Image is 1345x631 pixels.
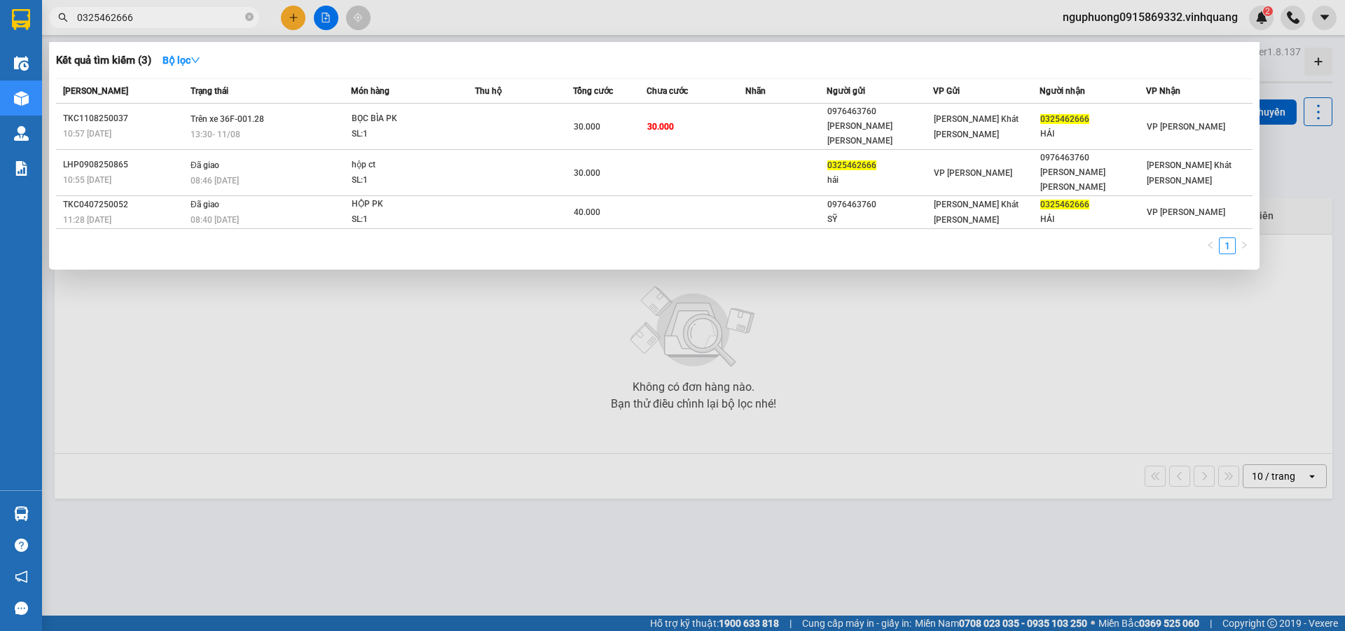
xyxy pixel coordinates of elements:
button: Bộ lọcdown [151,49,212,71]
li: Next Page [1236,237,1253,254]
span: VP Gửi [933,86,960,96]
span: Thu hộ [475,86,502,96]
div: hải [827,173,932,188]
span: 10:55 [DATE] [63,175,111,185]
span: Người gửi [827,86,865,96]
li: 1 [1219,237,1236,254]
span: 30.000 [574,122,600,132]
span: VP [PERSON_NAME] [1147,207,1225,217]
div: LHP0908250865 [63,158,186,172]
span: question-circle [15,539,28,552]
div: 0976463760 [827,104,932,119]
div: hộp ct [352,158,457,173]
span: 0325462666 [1040,200,1089,209]
span: VP Nhận [1146,86,1180,96]
button: right [1236,237,1253,254]
div: SỸ [827,212,932,227]
h3: Kết quả tìm kiếm ( 3 ) [56,53,151,68]
img: logo-vxr [12,9,30,30]
img: warehouse-icon [14,126,29,141]
div: SL: 1 [352,127,457,142]
div: HỘP PK [352,197,457,212]
span: Đã giao [191,160,219,170]
div: BỌC BÌA PK [352,111,457,127]
img: warehouse-icon [14,506,29,521]
span: 08:46 [DATE] [191,176,239,186]
img: solution-icon [14,161,29,176]
span: Nhãn [745,86,766,96]
div: HẢI [1040,127,1145,141]
span: 08:40 [DATE] [191,215,239,225]
div: SL: 1 [352,212,457,228]
span: Chưa cước [647,86,688,96]
span: message [15,602,28,615]
div: SL: 1 [352,173,457,188]
span: 30.000 [574,168,600,178]
div: [PERSON_NAME] [PERSON_NAME] [827,119,932,148]
span: left [1206,241,1215,249]
div: 0976463760 [1040,151,1145,165]
span: [PERSON_NAME] Khát [PERSON_NAME] [934,200,1019,225]
span: Tổng cước [573,86,613,96]
span: 40.000 [574,207,600,217]
span: VP [PERSON_NAME] [934,168,1012,178]
span: [PERSON_NAME] Khát [PERSON_NAME] [1147,160,1232,186]
span: down [191,55,200,65]
span: Người nhận [1040,86,1085,96]
img: warehouse-icon [14,56,29,71]
span: Trạng thái [191,86,228,96]
span: VP [PERSON_NAME] [1147,122,1225,132]
span: search [58,13,68,22]
span: 30.000 [647,122,674,132]
button: left [1202,237,1219,254]
input: Tìm tên, số ĐT hoặc mã đơn [77,10,242,25]
div: HẢI [1040,212,1145,227]
span: [PERSON_NAME] [63,86,128,96]
div: TKC0407250052 [63,197,186,212]
span: 11:28 [DATE] [63,215,111,225]
img: warehouse-icon [14,91,29,106]
strong: Bộ lọc [163,55,200,66]
div: [PERSON_NAME] [PERSON_NAME] [1040,165,1145,195]
span: right [1240,241,1248,249]
span: Trên xe 36F-001.28 [191,114,264,124]
li: Previous Page [1202,237,1219,254]
span: Món hàng [351,86,389,96]
span: 13:30 - 11/08 [191,130,240,139]
div: TKC1108250037 [63,111,186,126]
span: close-circle [245,13,254,21]
span: [PERSON_NAME] Khát [PERSON_NAME] [934,114,1019,139]
span: Đã giao [191,200,219,209]
span: 10:57 [DATE] [63,129,111,139]
div: 0976463760 [827,197,932,212]
span: close-circle [245,11,254,25]
a: 1 [1220,238,1235,254]
span: notification [15,570,28,583]
span: 0325462666 [827,160,876,170]
span: 0325462666 [1040,114,1089,124]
